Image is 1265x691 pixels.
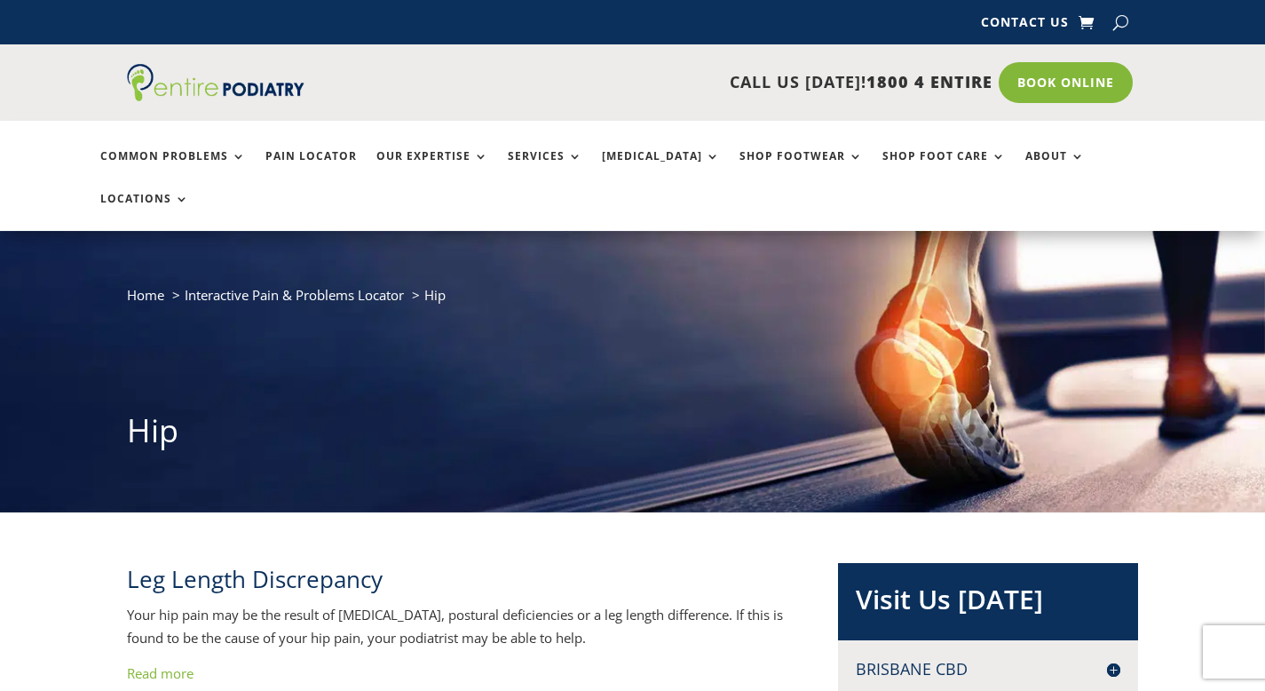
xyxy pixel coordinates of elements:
p: CALL US [DATE]! [359,71,992,94]
a: Our Expertise [376,150,488,188]
a: Read more [127,664,194,682]
a: Services [508,150,582,188]
span: Hip [424,286,446,304]
img: logo (1) [127,64,304,101]
a: Shop Footwear [739,150,863,188]
span: Your hip pain may be the result of [MEDICAL_DATA], postural deficiencies or a leg length differen... [127,606,783,647]
a: Contact Us [981,16,1069,36]
a: Common Problems [100,150,246,188]
a: Locations [100,193,189,231]
span: 1800 4 ENTIRE [866,71,992,92]
span: Leg Length Discrepancy [127,563,383,595]
a: [MEDICAL_DATA] [602,150,720,188]
h4: Brisbane CBD [856,658,1120,680]
a: About [1025,150,1085,188]
a: Entire Podiatry [127,87,304,105]
a: Interactive Pain & Problems Locator [185,286,404,304]
a: Home [127,286,164,304]
a: Book Online [999,62,1133,103]
h1: Hip [127,409,1139,462]
h2: Visit Us [DATE] [856,581,1120,627]
a: Pain Locator [265,150,357,188]
a: Shop Foot Care [882,150,1006,188]
nav: breadcrumb [127,283,1139,320]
